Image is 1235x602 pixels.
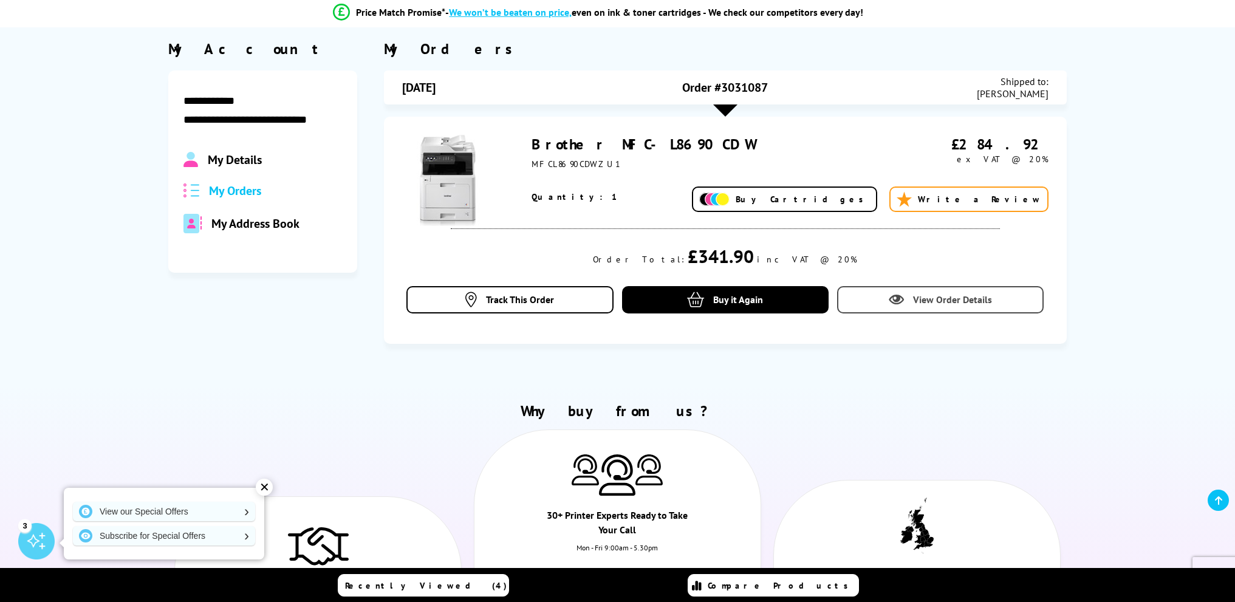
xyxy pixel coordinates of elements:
img: UK tax payer [900,498,934,553]
a: View Order Details [837,286,1044,313]
a: Brother MFC-L8690CDW [532,135,755,154]
img: Printer Experts [572,454,599,485]
span: Recently Viewed (4) [345,580,507,591]
h2: Why buy from us? [168,402,1066,420]
div: - even on ink & toner cartridges - We check our competitors every day! [445,6,863,18]
div: 3 [18,519,32,532]
span: Track This Order [486,293,554,306]
span: Buy Cartridges [736,194,870,205]
div: Mon - Fri 9:00am - 5.30pm [474,543,761,564]
p: Our average call answer time is just 3 rings [518,564,718,581]
div: ex VAT @ 20% [893,154,1048,165]
img: Brother MFC-L8690CDW [402,135,493,226]
img: Trusted Service [288,521,349,570]
img: all-order.svg [183,183,199,197]
img: Add Cartridges [699,193,730,207]
div: My Account [168,39,357,58]
img: Printer Experts [599,454,635,496]
div: Order Total: [593,254,685,265]
img: Profile.svg [183,152,197,168]
li: modal_Promise [138,2,1059,23]
a: Track This Order [406,286,613,313]
span: [DATE] [402,80,436,95]
span: Shipped to: [977,75,1049,87]
img: Printer Experts [635,454,663,485]
span: My Details [208,152,262,168]
span: Price Match Promise* [356,6,445,18]
span: My Orders [209,183,261,199]
a: Write a Review [889,186,1049,212]
a: Buy it Again [622,286,829,313]
div: £284.92 [893,135,1048,154]
div: MFCL8690CDWZU1 [532,159,893,169]
span: Write a Review [918,194,1041,205]
span: Order #3031087 [682,80,768,95]
a: Buy Cartridges [692,186,877,212]
div: £341.90 [688,244,754,268]
span: View Order Details [913,293,992,306]
img: address-book-duotone-solid.svg [183,214,202,233]
span: My Address Book [211,216,299,231]
a: Recently Viewed (4) [338,574,509,597]
div: My Orders [384,39,1066,58]
a: Subscribe for Special Offers [73,526,255,546]
span: Buy it Again [713,293,763,306]
div: 30+ Printer Experts Ready to Take Your Call [546,508,689,543]
a: View our Special Offers [73,502,255,521]
div: ✕ [256,479,273,496]
span: Compare Products [708,580,855,591]
span: [PERSON_NAME] [977,87,1049,100]
span: We won’t be beaten on price, [449,6,572,18]
span: Quantity: 1 [532,191,619,202]
a: Compare Products [688,574,859,597]
div: inc VAT @ 20% [757,254,857,265]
